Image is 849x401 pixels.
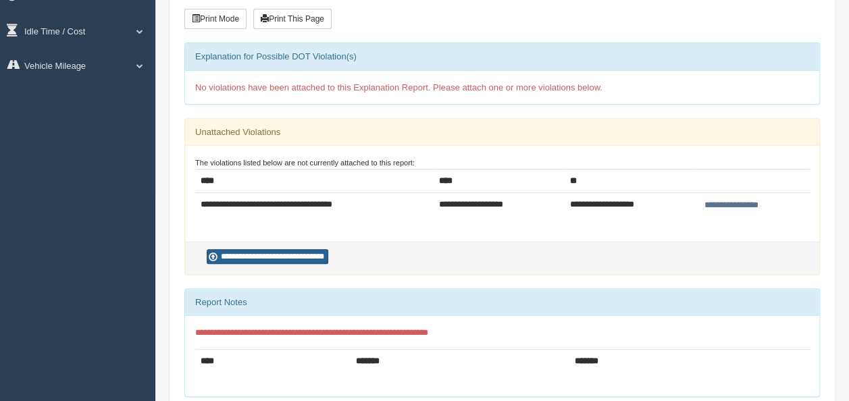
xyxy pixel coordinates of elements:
span: No violations have been attached to this Explanation Report. Please attach one or more violations... [195,82,602,92]
button: Print Mode [184,9,247,29]
div: Unattached Violations [185,119,819,146]
button: Print This Page [253,9,332,29]
div: Explanation for Possible DOT Violation(s) [185,43,819,70]
div: Report Notes [185,289,819,316]
small: The violations listed below are not currently attached to this report: [195,159,415,167]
